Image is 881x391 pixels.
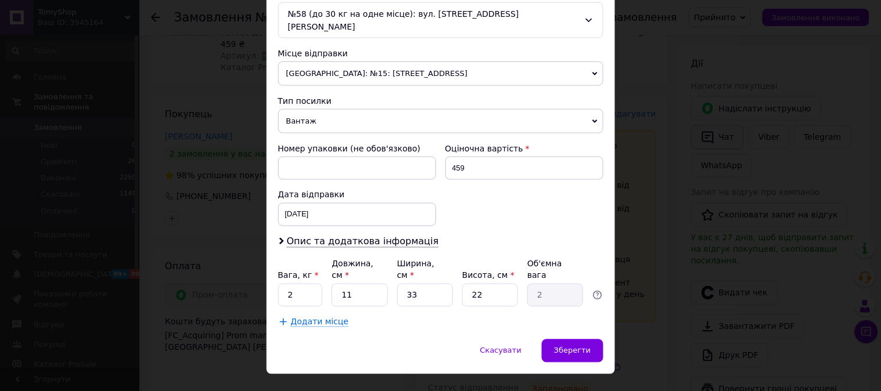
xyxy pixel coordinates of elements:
[278,49,348,58] span: Місце відправки
[554,346,591,355] span: Зберегти
[278,109,603,133] span: Вантаж
[445,143,603,154] div: Оціночна вартість
[527,258,583,281] div: Об'ємна вага
[278,2,603,38] div: №58 (до 30 кг на одне місце): вул. [STREET_ADDRESS][PERSON_NAME]
[278,189,436,201] div: Дата відправки
[278,61,603,86] span: [GEOGRAPHIC_DATA]: №15: [STREET_ADDRESS]
[397,259,434,280] label: Ширина, см
[291,317,349,327] span: Додати місце
[332,259,373,280] label: Довжина, см
[462,271,515,280] label: Висота, см
[287,236,439,248] span: Опис та додаткова інформація
[278,96,332,106] span: Тип посилки
[480,346,522,355] span: Скасувати
[278,143,436,154] div: Номер упаковки (не обов'язково)
[278,271,319,280] label: Вага, кг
